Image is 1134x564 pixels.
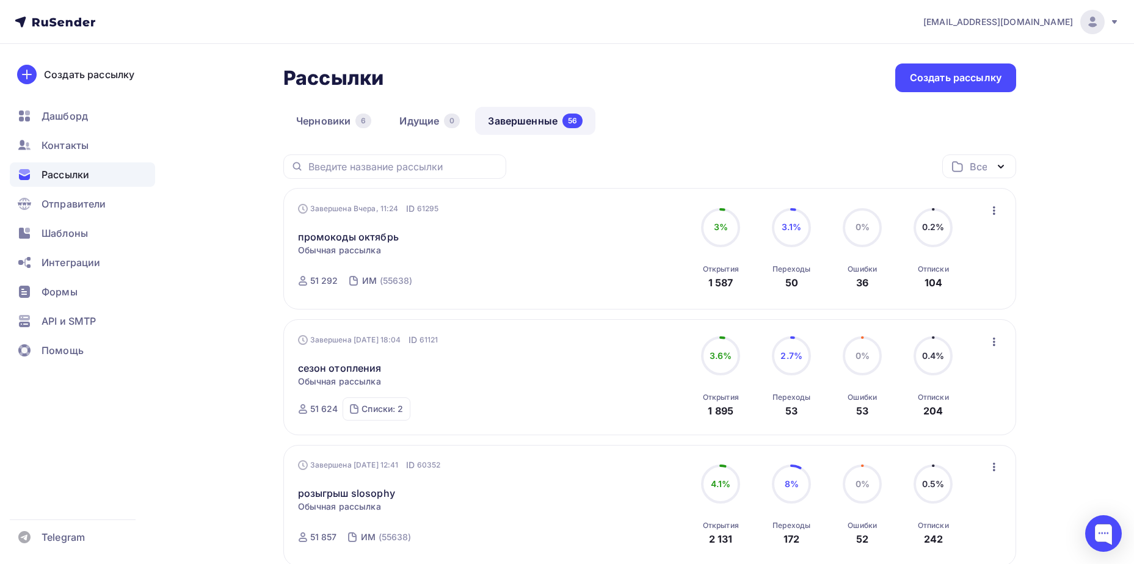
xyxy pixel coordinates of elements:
div: Списки: 2 [362,403,403,415]
a: сезон отопления [298,361,382,375]
div: Переходы [772,264,810,274]
span: Формы [42,284,78,299]
div: Создать рассылку [44,67,134,82]
a: Формы [10,280,155,304]
span: 8% [785,479,799,489]
div: 36 [856,275,868,290]
div: 242 [924,532,943,546]
a: Идущие0 [387,107,473,135]
a: [EMAIL_ADDRESS][DOMAIN_NAME] [923,10,1119,34]
span: API и SMTP [42,314,96,328]
span: Обычная рассылка [298,501,381,513]
a: Черновики6 [283,107,384,135]
span: 60352 [417,459,441,471]
span: Обычная рассылка [298,375,381,388]
div: 53 [785,403,798,418]
span: 0.2% [922,222,945,232]
div: (55638) [379,531,412,543]
div: 56 [562,114,583,128]
span: 0.5% [922,479,945,489]
button: Все [942,154,1016,178]
div: Отписки [918,392,949,402]
span: Шаблоны [42,226,88,240]
span: Рассылки [42,167,89,182]
span: 2.7% [780,350,802,361]
span: 61121 [420,334,438,346]
span: 3.1% [782,222,802,232]
div: 52 [856,532,868,546]
span: Контакты [42,138,89,153]
div: 172 [783,532,799,546]
div: 51 857 [310,531,337,543]
a: Отправители [10,192,155,216]
span: 0% [856,479,870,489]
h2: Рассылки [283,66,383,90]
a: Рассылки [10,162,155,187]
div: Все [970,159,987,174]
span: 4.1% [711,479,731,489]
span: ID [406,203,415,215]
span: Обычная рассылка [298,244,381,256]
div: 51 292 [310,275,338,287]
div: 104 [925,275,942,290]
div: 0 [444,114,460,128]
div: Ошибки [848,392,877,402]
div: 2 131 [709,532,733,546]
a: Контакты [10,133,155,157]
div: Отписки [918,264,949,274]
span: [EMAIL_ADDRESS][DOMAIN_NAME] [923,16,1073,28]
input: Введите название рассылки [308,160,499,173]
div: 1 895 [708,403,733,418]
div: Открытия [703,392,739,402]
div: 6 [355,114,371,128]
a: Завершенные56 [475,107,595,135]
span: Помощь [42,343,84,358]
span: 0% [856,222,870,232]
div: Завершена [DATE] 18:04 [298,334,438,346]
span: ID [409,334,417,346]
div: ИМ [362,275,377,287]
div: Открытия [703,264,739,274]
div: Переходы [772,392,810,402]
div: Создать рассылку [910,71,1001,85]
span: 0% [856,350,870,361]
div: Отписки [918,521,949,530]
a: промокоды октябрь [298,230,399,244]
div: (55638) [380,275,413,287]
div: 53 [856,403,868,418]
div: Завершена [DATE] 12:41 [298,459,441,471]
span: 61295 [417,203,439,215]
a: Шаблоны [10,221,155,245]
div: ИМ [361,531,376,543]
span: Дашборд [42,109,88,123]
div: Завершена Вчера, 11:24 [298,203,439,215]
span: 3.6% [710,350,732,361]
div: 50 [785,275,798,290]
div: Ошибки [848,264,877,274]
a: ИМ (55638) [361,271,413,291]
a: розыгрыш slosophy [298,486,395,501]
span: 3% [714,222,728,232]
div: Переходы [772,521,810,530]
span: Интеграции [42,255,100,270]
div: Открытия [703,521,739,530]
span: Telegram [42,530,85,544]
div: 51 624 [310,403,338,415]
span: Отправители [42,197,106,211]
div: 1 587 [708,275,733,290]
a: Дашборд [10,104,155,128]
span: ID [406,459,415,471]
div: Ошибки [848,521,877,530]
span: 0.4% [922,350,945,361]
div: 204 [923,403,943,418]
a: ИМ (55638) [360,527,412,547]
